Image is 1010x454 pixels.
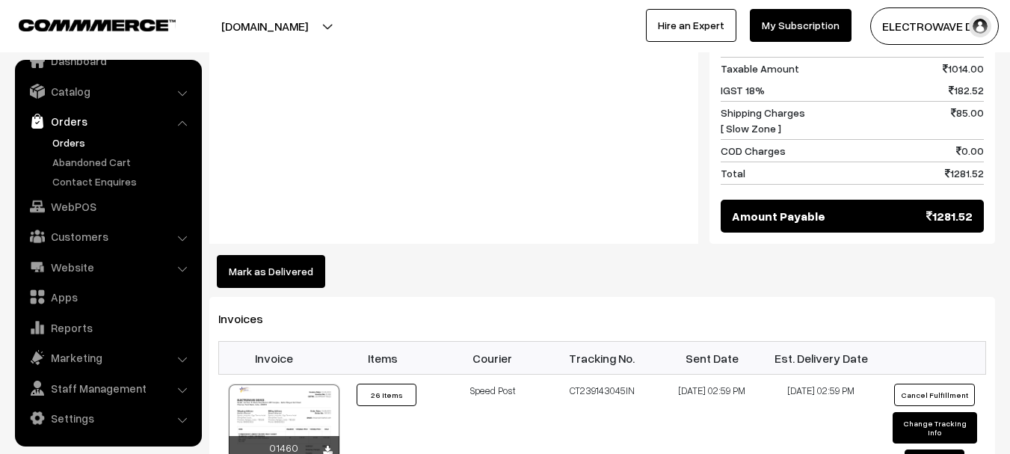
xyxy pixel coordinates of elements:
a: Orders [49,135,197,150]
th: Sent Date [657,342,767,375]
button: [DOMAIN_NAME] [169,7,360,45]
a: Settings [19,405,197,432]
a: Contact Enquires [49,174,197,189]
a: My Subscription [750,9,852,42]
a: Customers [19,223,197,250]
span: 85.00 [951,105,984,136]
span: Total [721,165,745,181]
a: Reports [19,314,197,341]
th: Courier [438,342,548,375]
span: 1281.52 [945,165,984,181]
span: 0.00 [956,143,984,159]
img: COMMMERCE [19,19,176,31]
button: ELECTROWAVE DE… [870,7,999,45]
span: 1281.52 [926,207,973,225]
th: Items [328,342,438,375]
span: COD Charges [721,143,786,159]
span: Amount Payable [732,207,825,225]
span: IGST 18% [721,82,765,98]
button: 26 Items [357,384,416,406]
a: Orders [19,108,197,135]
a: Marketing [19,344,197,371]
a: Abandoned Cart [49,154,197,170]
button: Mark as Delivered [217,255,325,288]
img: user [969,15,991,37]
a: Catalog [19,78,197,105]
a: Website [19,254,197,280]
a: Hire an Expert [646,9,736,42]
a: Staff Management [19,375,197,402]
th: Est. Delivery Date [766,342,876,375]
a: COMMMERCE [19,15,150,33]
a: Dashboard [19,47,197,74]
a: Apps [19,283,197,310]
span: Taxable Amount [721,61,799,76]
span: 1014.00 [943,61,984,76]
span: 182.52 [949,82,984,98]
th: Tracking No. [547,342,657,375]
button: Change Tracking Info [893,412,977,444]
span: Shipping Charges [ Slow Zone ] [721,105,805,136]
button: Cancel Fulfillment [894,384,975,406]
th: Invoice [219,342,329,375]
a: WebPOS [19,193,197,220]
span: Invoices [218,311,281,326]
